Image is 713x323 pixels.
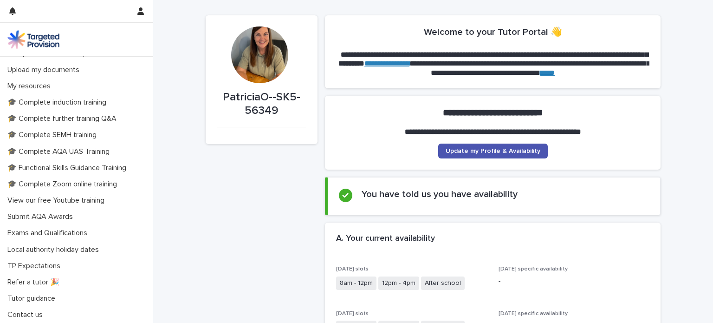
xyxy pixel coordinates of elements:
p: Refer a tutor 🎉 [4,278,67,287]
p: Exams and Qualifications [4,229,95,237]
p: View our free Youtube training [4,196,112,205]
img: M5nRWzHhSzIhMunXDL62 [7,30,59,49]
p: 🎓 Complete Zoom online training [4,180,124,189]
a: Update my Profile & Availability [438,144,548,158]
p: Submit AQA Awards [4,212,80,221]
span: [DATE] slots [336,311,369,316]
p: 🎓 Complete SEMH training [4,131,104,139]
p: 🎓 Complete AQA UAS Training [4,147,117,156]
p: 🎓 Functional Skills Guidance Training [4,164,134,172]
h2: You have told us you have availability [362,189,518,200]
span: After school [421,277,465,290]
span: 8am - 12pm [336,277,376,290]
h2: A. Your current availability [336,234,435,244]
h2: Welcome to your Tutor Portal 👋 [424,26,562,38]
p: TP Expectations [4,262,68,270]
p: Upload my documents [4,66,87,74]
p: 🎓 Complete induction training [4,98,114,107]
p: Tutor guidance [4,294,63,303]
span: 12pm - 4pm [378,277,419,290]
p: 🎓 Complete further training Q&A [4,114,124,123]
p: PatriciaO--SK5-56349 [217,91,306,118]
p: Local authority holiday dates [4,245,106,254]
span: [DATE] specific availability [499,311,568,316]
span: [DATE] slots [336,266,369,272]
p: - [499,277,650,286]
span: Update my Profile & Availability [446,148,540,154]
p: My resources [4,82,58,91]
p: Contact us [4,310,50,319]
span: [DATE] specific availability [499,266,568,272]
